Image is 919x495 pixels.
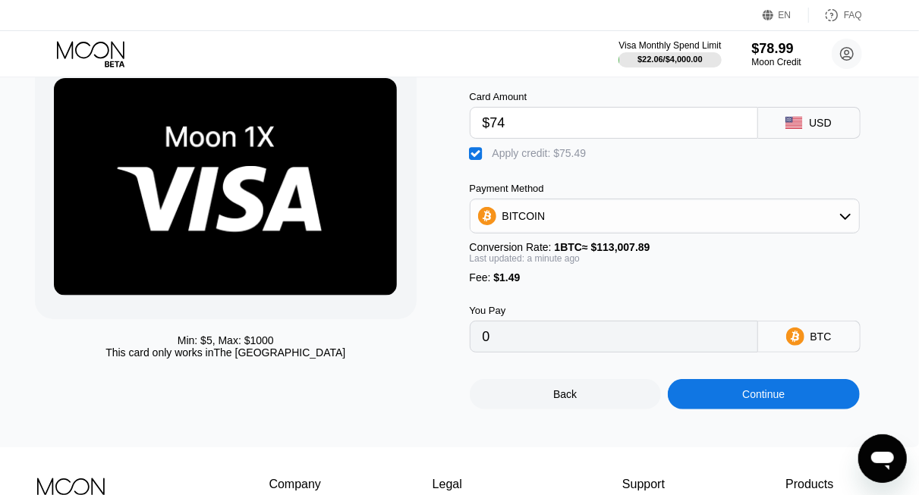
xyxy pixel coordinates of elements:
[810,331,832,343] div: BTC
[493,147,587,159] div: Apply credit: $75.49
[483,108,745,138] input: $0.00
[553,388,577,400] div: Back
[618,40,721,67] div: Visa Monthly Spend Limit$22.06/$4,000.00
[637,55,703,64] div: $22.06 / $4,000.00
[752,41,801,67] div: $78.99Moon Credit
[779,10,792,20] div: EN
[752,41,801,57] div: $78.99
[471,201,859,231] div: BITCOIN
[622,478,675,491] div: Support
[470,183,860,194] div: Payment Method
[470,271,860,284] div: Fee :
[433,478,511,491] div: Legal
[809,117,832,129] div: USD
[742,388,785,400] div: Continue
[470,146,485,161] div: 
[555,241,650,253] span: 1 BTC ≈ $113,007.89
[470,253,860,264] div: Last updated: a minute ago
[178,334,274,346] div: Min: $ 5 , Max: $ 1000
[269,478,322,491] div: Company
[470,241,860,253] div: Conversion Rate:
[618,40,721,51] div: Visa Monthly Spend Limit
[752,57,801,67] div: Moon Credit
[858,434,907,483] iframe: Button to launch messaging window
[668,379,860,409] div: Continue
[470,379,662,409] div: Back
[809,8,862,23] div: FAQ
[502,210,546,222] div: BITCOIN
[763,8,809,23] div: EN
[470,305,758,316] div: You Pay
[470,91,758,102] div: Card Amount
[785,478,833,491] div: Products
[493,271,520,284] span: $1.49
[844,10,862,20] div: FAQ
[105,346,345,359] div: This card only works in The [GEOGRAPHIC_DATA]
